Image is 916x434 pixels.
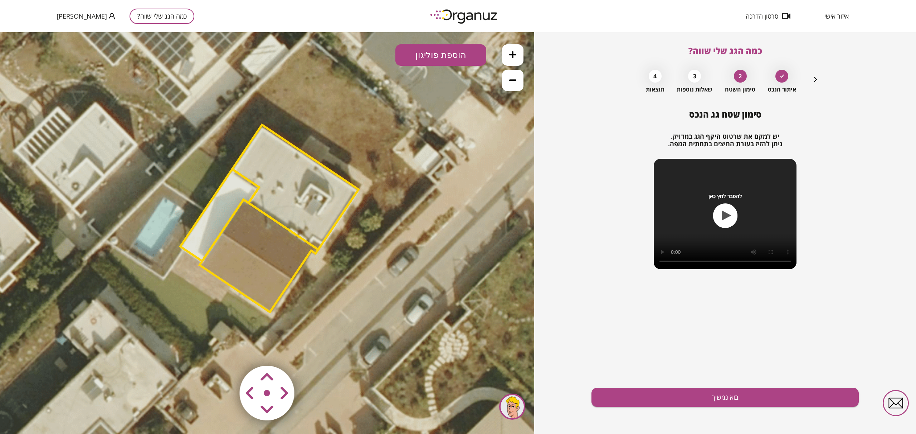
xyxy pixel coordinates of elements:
[708,193,742,199] span: להסבר לחץ כאן
[688,45,762,56] span: כמה הגג שלי שווה?
[591,388,859,407] button: בוא נמשיך
[646,86,664,93] span: תוצאות
[224,319,310,404] img: vector-smart-object-copy.png
[649,70,662,83] div: 4
[130,9,194,24] button: כמה הגג שלי שווה?
[735,13,801,20] button: סרטון הדרכה
[395,12,486,34] button: הוספת פוליגון
[591,133,859,148] h2: יש למקם את שרטוט היקף הגג במדויק. ניתן להזיז בעזרת החיצים בתחתית המפה.
[677,86,712,93] span: שאלות נוספות
[425,6,504,26] img: logo
[57,12,115,21] button: [PERSON_NAME]
[688,70,701,83] div: 3
[746,13,778,20] span: סרטון הדרכה
[725,86,755,93] span: סימון השטח
[689,108,761,120] span: סימון שטח גג הנכס
[814,13,859,20] button: איזור אישי
[768,86,796,93] span: איתור הנכס
[57,13,107,20] span: [PERSON_NAME]
[824,13,849,20] span: איזור אישי
[734,70,747,83] div: 2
